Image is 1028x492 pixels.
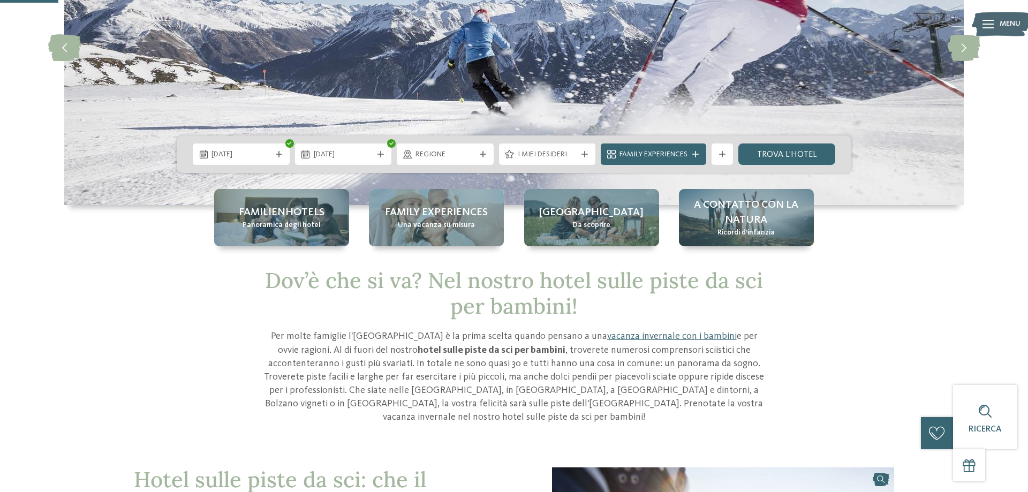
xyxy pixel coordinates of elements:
span: Regione [415,149,475,160]
a: Hotel sulle piste da sci per bambini: divertimento senza confini [GEOGRAPHIC_DATA] Da scoprire [524,189,659,246]
a: trova l’hotel [738,143,835,165]
a: Hotel sulle piste da sci per bambini: divertimento senza confini A contatto con la natura Ricordi... [679,189,814,246]
span: Panoramica degli hotel [243,220,321,231]
span: A contatto con la natura [690,198,803,228]
span: Una vacanza su misura [398,220,475,231]
span: Da scoprire [572,220,610,231]
span: [GEOGRAPHIC_DATA] [539,205,644,220]
span: Ricerca [969,425,1002,434]
span: Family Experiences [619,149,687,160]
a: Hotel sulle piste da sci per bambini: divertimento senza confini Family experiences Una vacanza s... [369,189,504,246]
span: Familienhotels [239,205,324,220]
span: [DATE] [314,149,373,160]
span: [DATE] [211,149,271,160]
a: vacanza invernale con i bambini [607,331,737,341]
a: Hotel sulle piste da sci per bambini: divertimento senza confini Familienhotels Panoramica degli ... [214,189,349,246]
span: Dov’è che si va? Nel nostro hotel sulle piste da sci per bambini! [265,267,763,320]
span: I miei desideri [518,149,577,160]
span: Ricordi d’infanzia [717,228,775,238]
p: Per molte famiglie l'[GEOGRAPHIC_DATA] è la prima scelta quando pensano a una e per ovvie ragioni... [260,330,768,424]
strong: hotel sulle piste da sci per bambini [418,345,565,355]
span: Family experiences [385,205,488,220]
